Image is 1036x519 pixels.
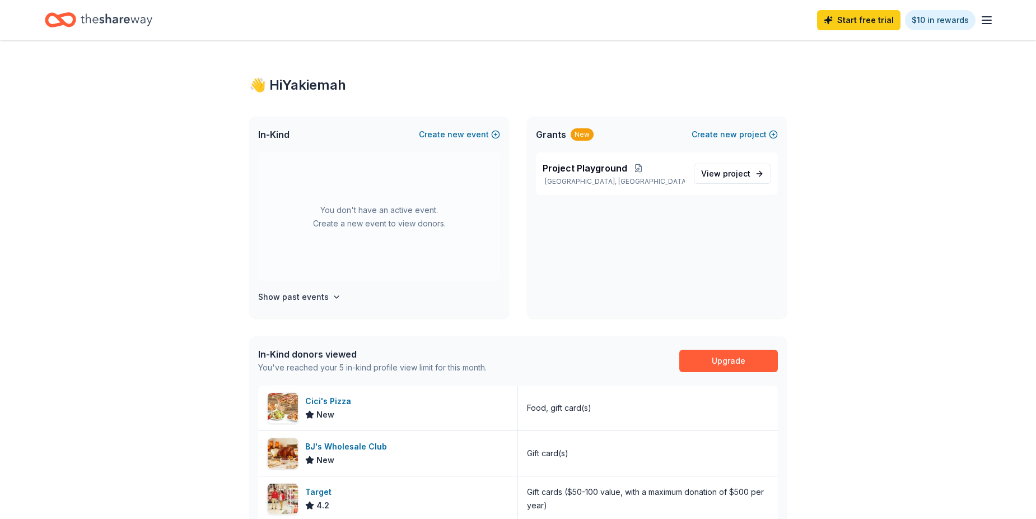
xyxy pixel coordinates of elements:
a: Upgrade [679,350,778,372]
a: View project [694,164,771,184]
div: New [571,128,594,141]
img: Image for BJ's Wholesale Club [268,438,298,469]
span: new [447,128,464,141]
div: You've reached your 5 in-kind profile view limit for this month. [258,361,487,374]
span: Grants [536,128,566,141]
div: Cici's Pizza [305,395,356,408]
span: project [723,169,750,178]
span: New [316,453,334,467]
div: Food, gift card(s) [527,401,591,415]
span: New [316,408,334,421]
div: Gift card(s) [527,447,568,460]
p: [GEOGRAPHIC_DATA], [GEOGRAPHIC_DATA] [543,177,685,186]
span: 4.2 [316,499,329,512]
img: Image for Cici's Pizza [268,393,298,423]
span: View [701,167,750,180]
div: Gift cards ($50-100 value, with a maximum donation of $500 per year) [527,485,769,512]
div: In-Kind donors viewed [258,347,487,361]
a: Start free trial [817,10,900,30]
h4: Show past events [258,290,329,304]
button: Createnewproject [692,128,778,141]
button: Createnewevent [419,128,500,141]
span: In-Kind [258,128,290,141]
button: Show past events [258,290,341,304]
a: Home [45,7,152,33]
div: BJ's Wholesale Club [305,440,391,453]
div: 👋 Hi Yakiemah [249,76,787,94]
span: new [720,128,737,141]
a: $10 in rewards [905,10,976,30]
span: Project Playground [543,161,627,175]
div: Target [305,485,336,499]
img: Image for Target [268,484,298,514]
div: You don't have an active event. Create a new event to view donors. [258,152,500,281]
